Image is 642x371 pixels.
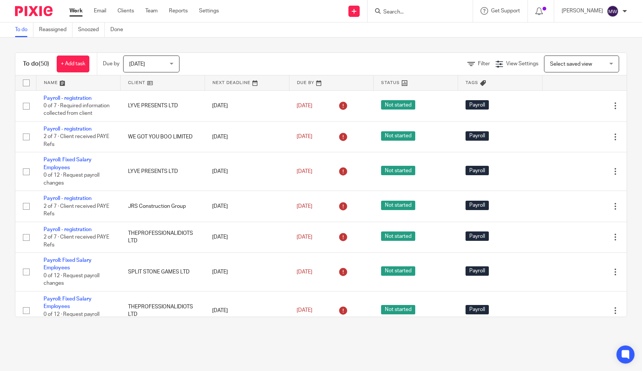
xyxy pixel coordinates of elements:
[205,222,289,252] td: [DATE]
[44,273,99,286] span: 0 of 12 · Request payroll changes
[381,305,415,314] span: Not started
[78,23,105,37] a: Snoozed
[205,253,289,291] td: [DATE]
[44,312,99,325] span: 0 of 12 · Request payroll changes
[103,60,119,68] p: Due by
[381,201,415,210] span: Not started
[15,6,53,16] img: Pixie
[466,166,489,175] span: Payroll
[129,62,145,67] span: [DATE]
[44,126,92,132] a: Payroll - registration
[44,258,92,270] a: Payroll: Fixed Salary Employees
[297,103,312,108] span: [DATE]
[199,7,219,15] a: Settings
[205,152,289,191] td: [DATE]
[478,61,490,66] span: Filter
[297,169,312,174] span: [DATE]
[205,90,289,121] td: [DATE]
[297,204,312,209] span: [DATE]
[205,121,289,152] td: [DATE]
[44,103,110,116] span: 0 of 7 · Required information collected from client
[205,291,289,330] td: [DATE]
[69,7,83,15] a: Work
[15,23,33,37] a: To do
[57,56,89,72] a: + Add task
[39,61,49,67] span: (50)
[506,61,538,66] span: View Settings
[607,5,619,17] img: svg%3E
[466,266,489,276] span: Payroll
[145,7,158,15] a: Team
[466,131,489,141] span: Payroll
[121,291,205,330] td: THEPROFESSIONALIDIOTS LTD
[491,8,520,14] span: Get Support
[121,121,205,152] td: WE GOT YOU BOO LIMITED
[381,166,415,175] span: Not started
[44,173,99,186] span: 0 of 12 · Request payroll changes
[94,7,106,15] a: Email
[44,227,92,232] a: Payroll - registration
[44,157,92,170] a: Payroll: Fixed Salary Employees
[383,9,450,16] input: Search
[466,100,489,110] span: Payroll
[381,100,415,110] span: Not started
[39,23,72,37] a: Reassigned
[562,7,603,15] p: [PERSON_NAME]
[381,131,415,141] span: Not started
[381,266,415,276] span: Not started
[381,231,415,241] span: Not started
[121,222,205,252] td: THEPROFESSIONALIDIOTS LTD
[110,23,129,37] a: Done
[297,308,312,313] span: [DATE]
[121,90,205,121] td: LYVE PRESENTS LTD
[121,191,205,222] td: JRS Construction Group
[297,269,312,275] span: [DATE]
[297,134,312,140] span: [DATE]
[297,234,312,240] span: [DATE]
[44,204,109,217] span: 2 of 7 · Client received PAYE Refs
[550,62,592,67] span: Select saved view
[44,296,92,309] a: Payroll: Fixed Salary Employees
[121,152,205,191] td: LYVE PRESENTS LTD
[205,191,289,222] td: [DATE]
[23,60,49,68] h1: To do
[466,81,478,85] span: Tags
[169,7,188,15] a: Reports
[121,253,205,291] td: SPLIT STONE GAMES LTD
[466,231,489,241] span: Payroll
[466,201,489,210] span: Payroll
[44,96,92,101] a: Payroll - registration
[466,305,489,314] span: Payroll
[44,196,92,201] a: Payroll - registration
[44,134,109,147] span: 2 of 7 · Client received PAYE Refs
[44,234,109,248] span: 2 of 7 · Client received PAYE Refs
[118,7,134,15] a: Clients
